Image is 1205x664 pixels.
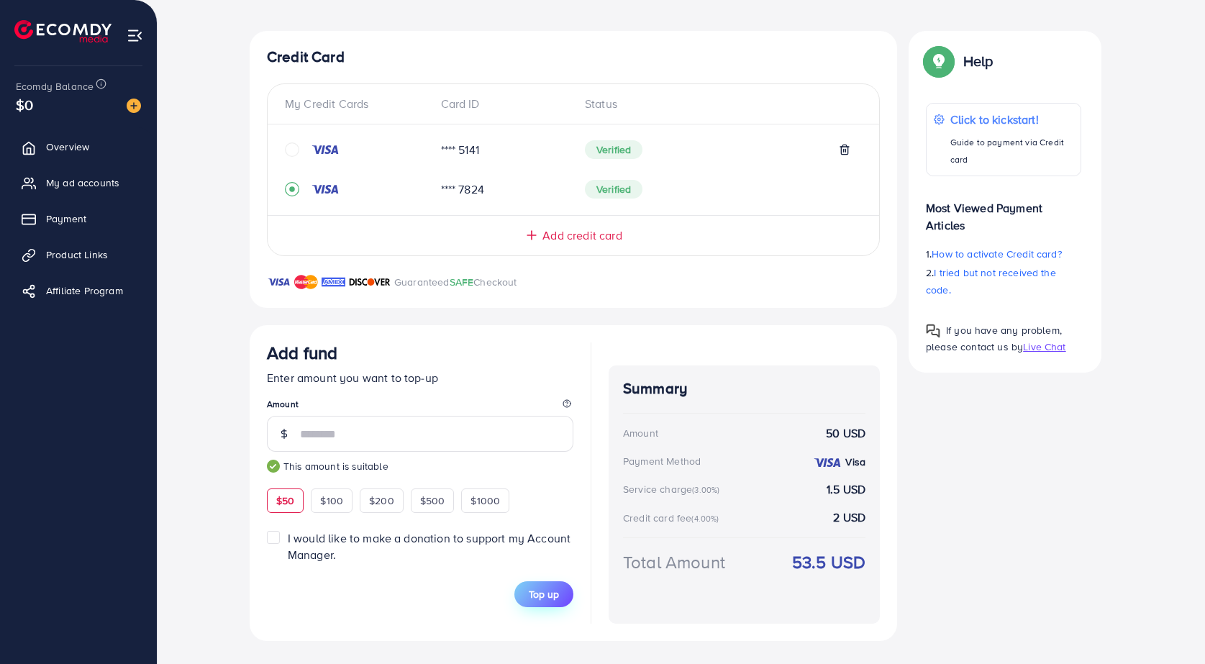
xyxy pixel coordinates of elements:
span: Verified [585,140,642,159]
p: 2. [926,264,1081,299]
small: (3.00%) [692,484,719,496]
p: Help [963,53,993,70]
div: Card ID [429,96,574,112]
a: Affiliate Program [11,276,146,305]
img: brand [322,273,345,291]
iframe: Chat [1144,599,1194,653]
strong: 53.5 USD [792,550,865,575]
p: 1. [926,245,1081,263]
span: Product Links [46,247,108,262]
a: My ad accounts [11,168,146,197]
p: Guide to payment via Credit card [950,134,1073,168]
strong: 2 USD [833,509,865,526]
img: brand [267,273,291,291]
img: Popup guide [926,48,952,74]
h4: Summary [623,380,865,398]
p: Most Viewed Payment Articles [926,188,1081,234]
span: $1000 [470,494,500,508]
legend: Amount [267,398,573,416]
h4: Credit Card [267,48,880,66]
p: Guaranteed Checkout [394,273,517,291]
img: credit [311,183,340,195]
p: Enter amount you want to top-up [267,369,573,386]
div: Status [573,96,862,112]
span: Add credit card [542,227,622,244]
svg: record circle [285,182,299,196]
img: brand [294,273,318,291]
strong: 50 USD [826,425,865,442]
div: My Credit Cards [285,96,429,112]
strong: 1.5 USD [827,481,865,498]
svg: circle [285,142,299,157]
div: Total Amount [623,550,725,575]
span: Overview [46,140,89,154]
span: $200 [369,494,394,508]
a: Product Links [11,240,146,269]
span: Affiliate Program [46,283,123,298]
span: Live Chat [1023,340,1065,354]
img: menu [127,27,143,44]
h3: Add fund [267,342,337,363]
p: Click to kickstart! [950,111,1073,128]
span: $500 [420,494,445,508]
img: guide [267,460,280,473]
a: Payment [11,204,146,233]
span: $100 [320,494,343,508]
div: Amount [623,426,658,440]
small: (4.00%) [691,513,719,524]
img: credit [311,144,340,155]
span: $0 [16,94,33,115]
span: How to activate Credit card? [932,247,1061,261]
img: Popup guide [926,324,940,338]
img: brand [349,273,391,291]
div: Payment Method [623,454,701,468]
span: Verified [585,180,642,199]
button: Top up [514,581,573,607]
span: SAFE [450,275,474,289]
img: credit [813,457,842,468]
a: Overview [11,132,146,161]
span: Payment [46,212,86,226]
img: image [127,99,141,113]
span: If you have any problem, please contact us by [926,323,1062,354]
span: I would like to make a donation to support my Account Manager. [288,530,570,563]
span: Top up [529,587,559,601]
small: This amount is suitable [267,459,573,473]
div: Credit card fee [623,511,724,525]
span: $50 [276,494,294,508]
span: My ad accounts [46,176,119,190]
span: Ecomdy Balance [16,79,94,94]
div: Service charge [623,482,724,496]
strong: Visa [845,455,865,469]
img: logo [14,20,112,42]
span: I tried but not received the code. [926,265,1056,297]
